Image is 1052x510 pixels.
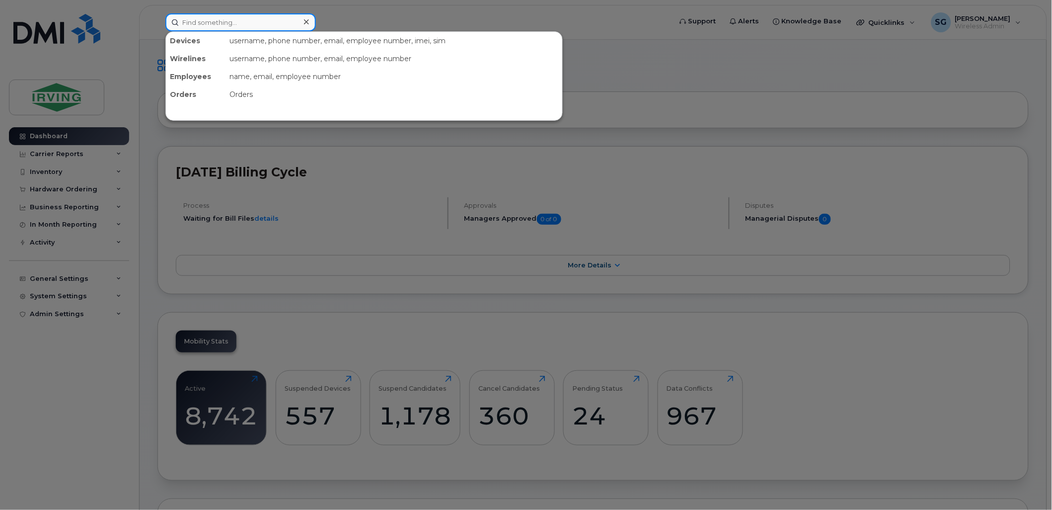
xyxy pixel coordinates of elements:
[225,50,562,68] div: username, phone number, email, employee number
[225,32,562,50] div: username, phone number, email, employee number, imei, sim
[225,68,562,85] div: name, email, employee number
[166,85,225,103] div: Orders
[166,68,225,85] div: Employees
[166,32,225,50] div: Devices
[225,85,562,103] div: Orders
[166,50,225,68] div: Wirelines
